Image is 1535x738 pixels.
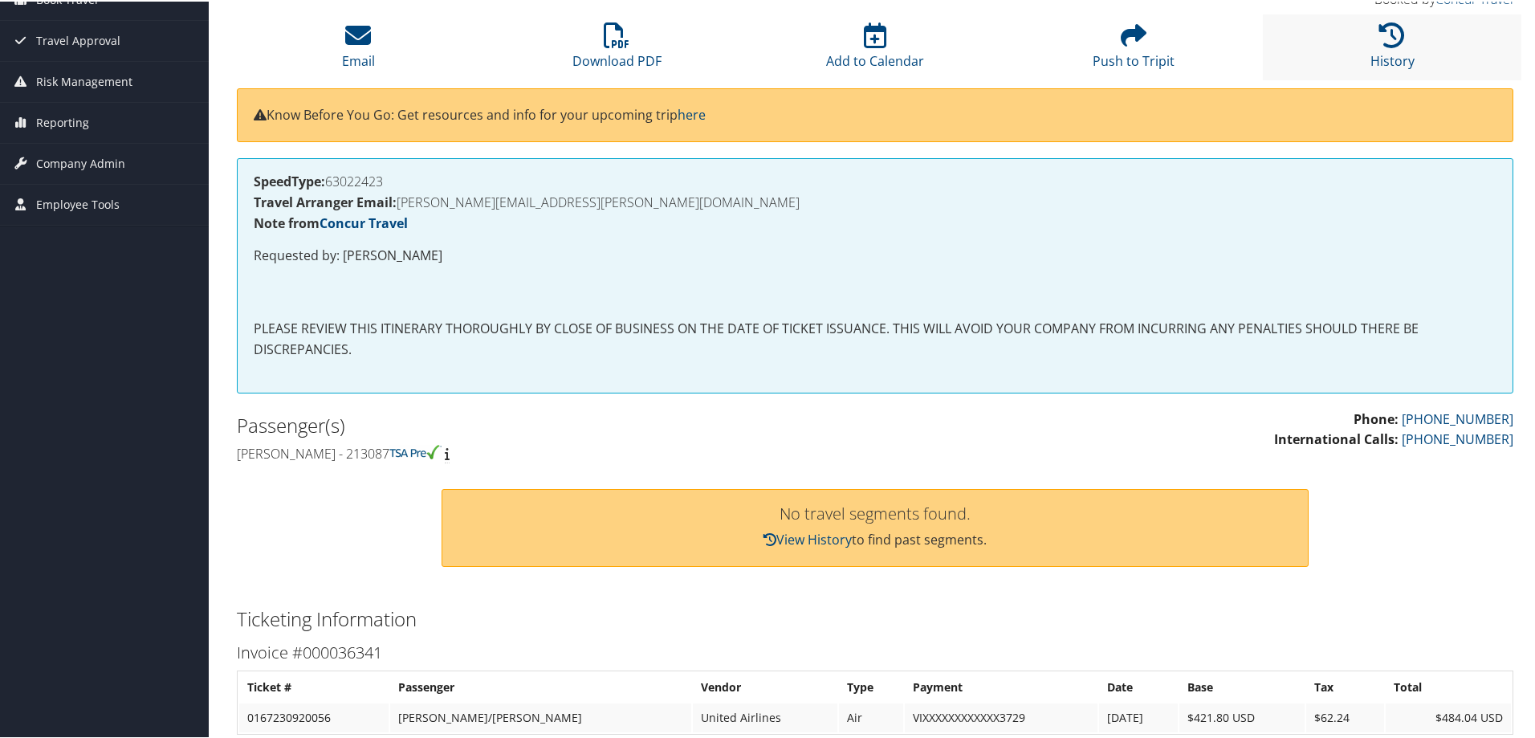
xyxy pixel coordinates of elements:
[572,30,662,68] a: Download PDF
[1093,30,1175,68] a: Push to Tripit
[237,410,863,438] h2: Passenger(s)
[905,671,1098,700] th: Payment
[1386,702,1511,731] td: $484.04 USD
[1386,671,1511,700] th: Total
[839,702,903,731] td: Air
[254,171,325,189] strong: SpeedType:
[36,142,125,182] span: Company Admin
[390,702,690,731] td: [PERSON_NAME]/[PERSON_NAME]
[458,528,1292,549] p: to find past segments.
[254,244,1496,265] p: Requested by: [PERSON_NAME]
[1306,671,1383,700] th: Tax
[1099,671,1178,700] th: Date
[36,60,132,100] span: Risk Management
[254,192,397,210] strong: Travel Arranger Email:
[1306,702,1383,731] td: $62.24
[763,529,852,547] a: View History
[390,671,690,700] th: Passenger
[1402,429,1513,446] a: [PHONE_NUMBER]
[342,30,375,68] a: Email
[1099,702,1178,731] td: [DATE]
[1354,409,1399,426] strong: Phone:
[826,30,924,68] a: Add to Calendar
[36,183,120,223] span: Employee Tools
[36,101,89,141] span: Reporting
[1179,671,1305,700] th: Base
[254,194,1496,207] h4: [PERSON_NAME][EMAIL_ADDRESS][PERSON_NAME][DOMAIN_NAME]
[237,640,1513,663] h3: Invoice #000036341
[36,19,120,59] span: Travel Approval
[239,671,389,700] th: Ticket #
[678,104,706,122] a: here
[1274,429,1399,446] strong: International Calls:
[320,213,408,230] a: Concur Travel
[458,504,1292,520] h3: No travel segments found.
[254,104,1496,124] p: Know Before You Go: Get resources and info for your upcoming trip
[1402,409,1513,426] a: [PHONE_NUMBER]
[389,443,442,458] img: tsa-precheck.png
[254,173,1496,186] h4: 63022423
[693,671,837,700] th: Vendor
[1179,702,1305,731] td: $421.80 USD
[237,443,863,461] h4: [PERSON_NAME] - 213087
[1370,30,1415,68] a: History
[693,702,837,731] td: United Airlines
[239,702,389,731] td: 0167230920056
[254,213,408,230] strong: Note from
[237,604,1513,631] h2: Ticketing Information
[254,317,1496,358] p: PLEASE REVIEW THIS ITINERARY THOROUGHLY BY CLOSE OF BUSINESS ON THE DATE OF TICKET ISSUANCE. THIS...
[839,671,903,700] th: Type
[905,702,1098,731] td: VIXXXXXXXXXXXX3729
